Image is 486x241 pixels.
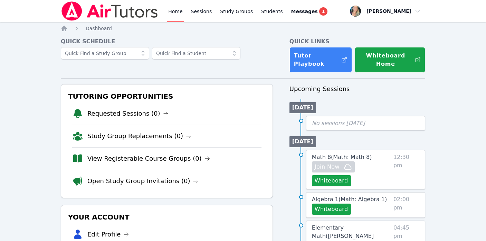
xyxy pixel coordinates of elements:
span: Join Now [315,163,340,171]
span: 12:30 pm [393,153,419,186]
span: 02:00 pm [393,195,419,215]
a: Dashboard [86,25,112,32]
a: Math 8(Math: Math 8) [312,153,372,161]
input: Quick Find a Study Group [61,47,149,60]
a: Algebra 1(Math: Algebra 1) [312,195,387,204]
h4: Quick Schedule [61,37,273,46]
li: [DATE] [289,136,316,147]
span: Algebra 1 ( Math: Algebra 1 ) [312,196,387,203]
a: Study Group Replacements (0) [87,131,191,141]
span: Math 8 ( Math: Math 8 ) [312,154,372,160]
h3: Upcoming Sessions [289,84,425,94]
nav: Breadcrumb [61,25,425,32]
button: Join Now [312,161,355,172]
span: 1 [319,7,327,16]
img: Air Tutors [61,1,159,21]
a: View Registerable Course Groups (0) [87,154,210,163]
span: No sessions [DATE] [312,120,365,126]
a: Edit Profile [87,230,129,239]
a: Tutor Playbook [289,47,352,73]
button: Whiteboard [312,204,351,215]
h4: Quick Links [289,37,425,46]
button: Whiteboard [312,175,351,186]
input: Quick Find a Student [152,47,240,60]
button: Whiteboard Home [355,47,425,73]
a: Requested Sessions (0) [87,109,169,118]
h3: Tutoring Opportunities [67,90,267,102]
span: Dashboard [86,26,112,31]
a: Open Study Group Invitations (0) [87,176,199,186]
h3: Your Account [67,211,267,223]
span: Messages [291,8,318,15]
li: [DATE] [289,102,316,113]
